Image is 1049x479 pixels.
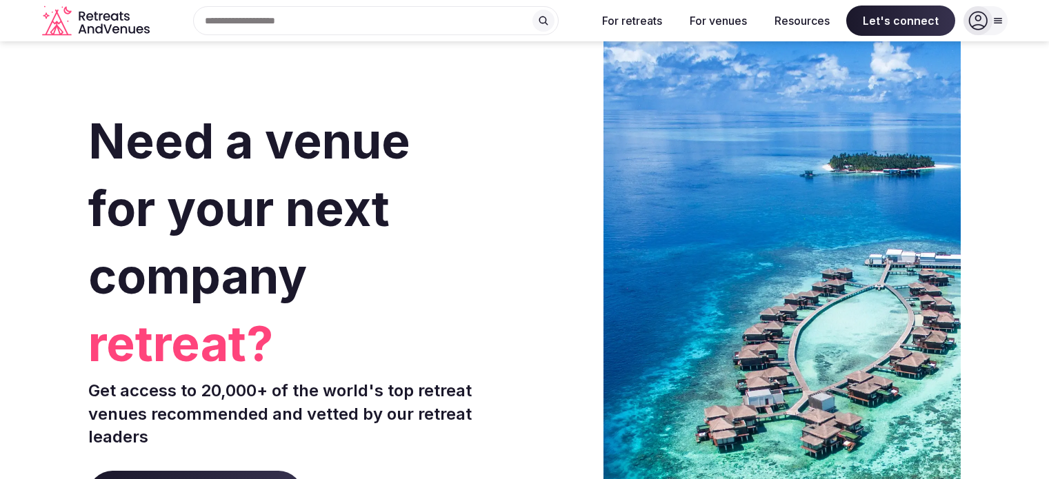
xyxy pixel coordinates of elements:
p: Get access to 20,000+ of the world's top retreat venues recommended and vetted by our retreat lea... [88,379,519,449]
span: Need a venue for your next company [88,112,410,305]
span: Let's connect [846,6,955,36]
button: For venues [679,6,758,36]
span: retreat? [88,310,519,378]
a: Visit the homepage [42,6,152,37]
button: For retreats [591,6,673,36]
svg: Retreats and Venues company logo [42,6,152,37]
button: Resources [763,6,841,36]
